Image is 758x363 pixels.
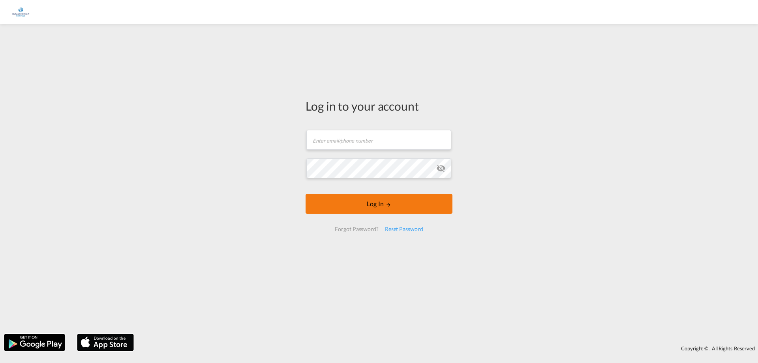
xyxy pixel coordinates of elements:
div: Forgot Password? [332,222,381,236]
img: 6a2c35f0b7c411ef99d84d375d6e7407.jpg [12,3,30,21]
input: Enter email/phone number [306,130,451,150]
img: google.png [3,333,66,352]
md-icon: icon-eye-off [436,164,446,173]
img: apple.png [76,333,135,352]
div: Copyright © . All Rights Reserved [138,342,758,355]
div: Reset Password [382,222,426,236]
div: Log in to your account [306,98,452,114]
button: LOGIN [306,194,452,214]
